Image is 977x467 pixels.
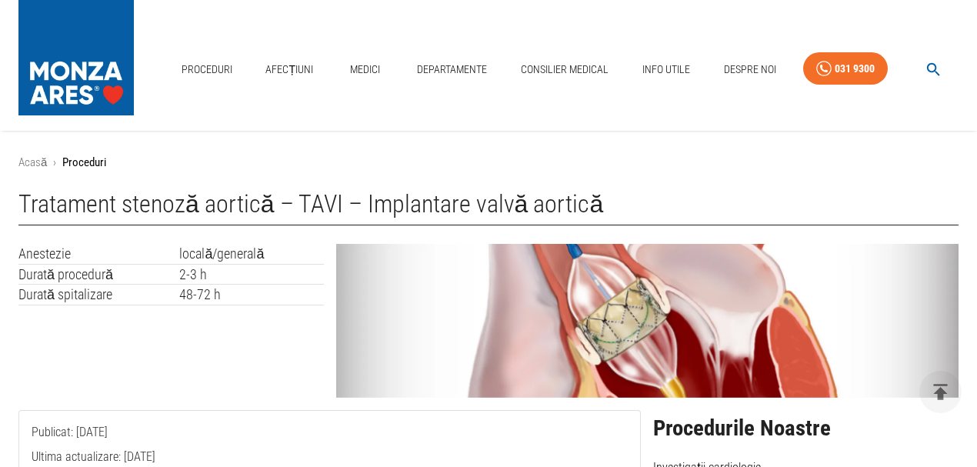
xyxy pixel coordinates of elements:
[411,54,493,85] a: Departamente
[18,285,179,305] td: Durată spitalizare
[18,154,959,172] nav: breadcrumb
[636,54,696,85] a: Info Utile
[62,154,106,172] p: Proceduri
[653,416,959,441] h2: Procedurile Noastre
[18,244,179,264] td: Anestezie
[18,264,179,285] td: Durată procedură
[18,155,47,169] a: Acasă
[718,54,782,85] a: Despre Noi
[53,154,56,172] li: ›
[919,371,962,413] button: delete
[341,54,390,85] a: Medici
[179,264,323,285] td: 2-3 h
[835,59,875,78] div: 031 9300
[179,285,323,305] td: 48-72 h
[515,54,615,85] a: Consilier Medical
[803,52,888,85] a: 031 9300
[18,190,959,225] h1: Tratament stenoză aortică – TAVI – Implantare valvă aortică
[336,244,959,398] img: Tratament stenoza aortica – TAVI – Implantare valva aortica | MONZA ARES
[179,244,323,264] td: locală/generală
[175,54,238,85] a: Proceduri
[259,54,319,85] a: Afecțiuni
